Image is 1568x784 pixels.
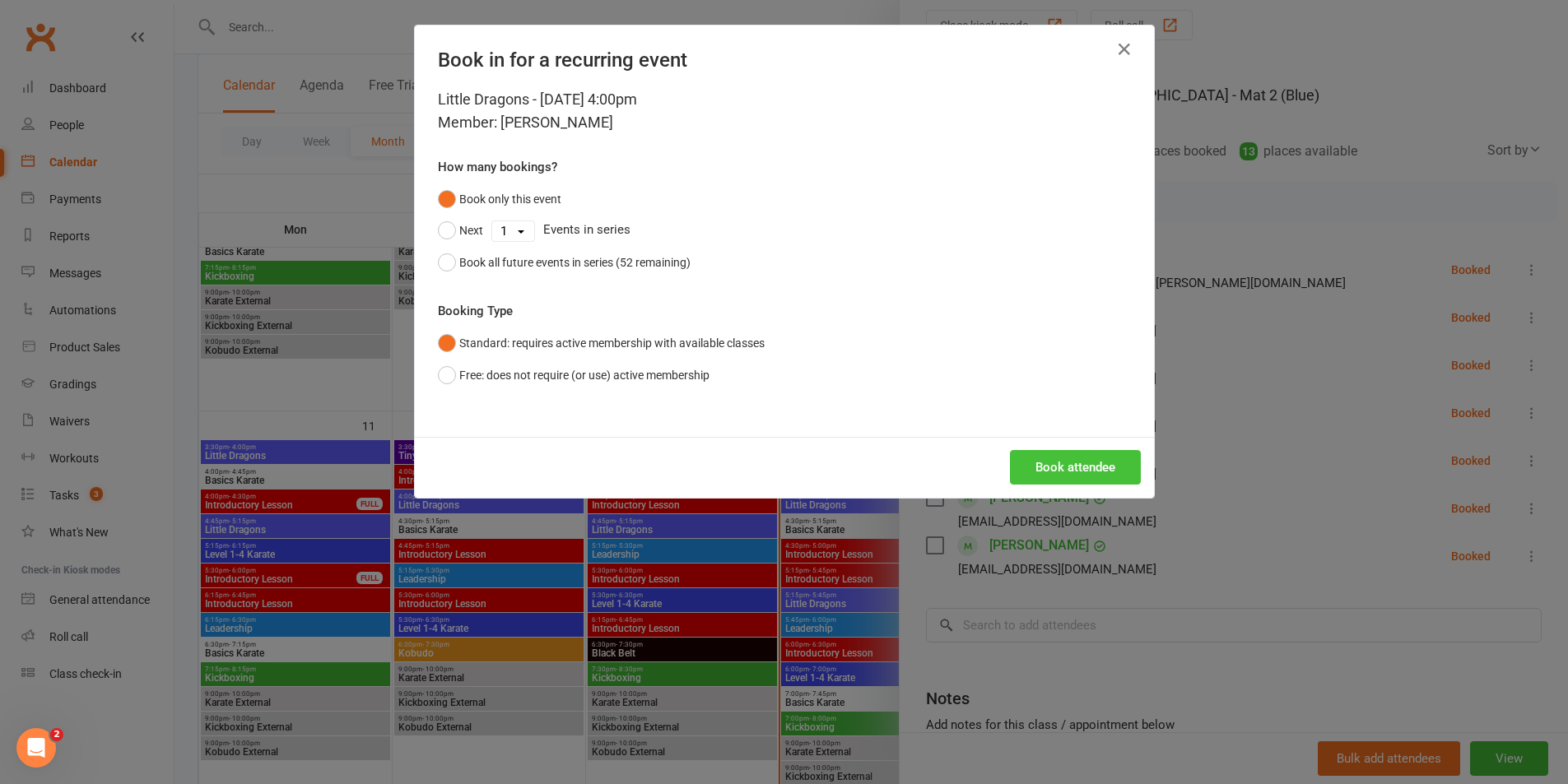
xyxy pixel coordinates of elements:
span: 2 [50,728,63,741]
button: Free: does not require (or use) active membership [438,360,710,391]
div: Events in series [438,215,1131,246]
div: Book all future events in series (52 remaining) [459,253,691,271]
h4: Book in for a recurring event [438,49,1131,72]
label: How many bookings? [438,157,557,177]
label: Booking Type [438,301,513,321]
iframe: Intercom live chat [16,728,56,768]
div: Little Dragons - [DATE] 4:00pm Member: [PERSON_NAME] [438,88,1131,134]
button: Book only this event [438,183,561,215]
button: Close [1111,36,1138,63]
button: Book all future events in series (52 remaining) [438,247,691,278]
button: Next [438,215,483,246]
button: Standard: requires active membership with available classes [438,327,765,359]
button: Book attendee [1010,450,1141,485]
